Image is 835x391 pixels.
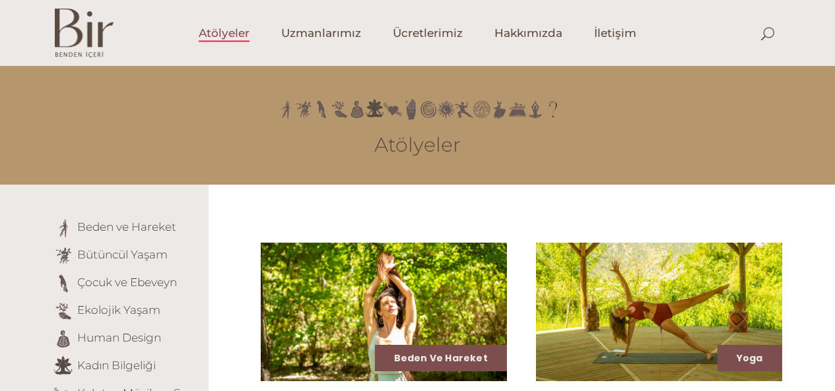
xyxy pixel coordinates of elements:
span: Hakkımızda [494,26,562,41]
span: Uzmanlarımız [281,26,361,41]
span: İletişim [594,26,636,41]
span: Ücretlerimiz [393,26,463,41]
a: Bütüncül Yaşam [77,248,168,261]
a: Human Design [77,331,161,344]
a: Ekolojik Yaşam [77,303,160,316]
a: Yoga [737,351,763,365]
a: Beden ve Hareket [394,351,488,365]
span: Atölyeler [199,26,250,41]
a: Çocuk ve Ebeveyn [77,276,177,289]
a: Beden ve Hareket [77,220,176,233]
a: Kadın Bilgeliği [77,359,156,372]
